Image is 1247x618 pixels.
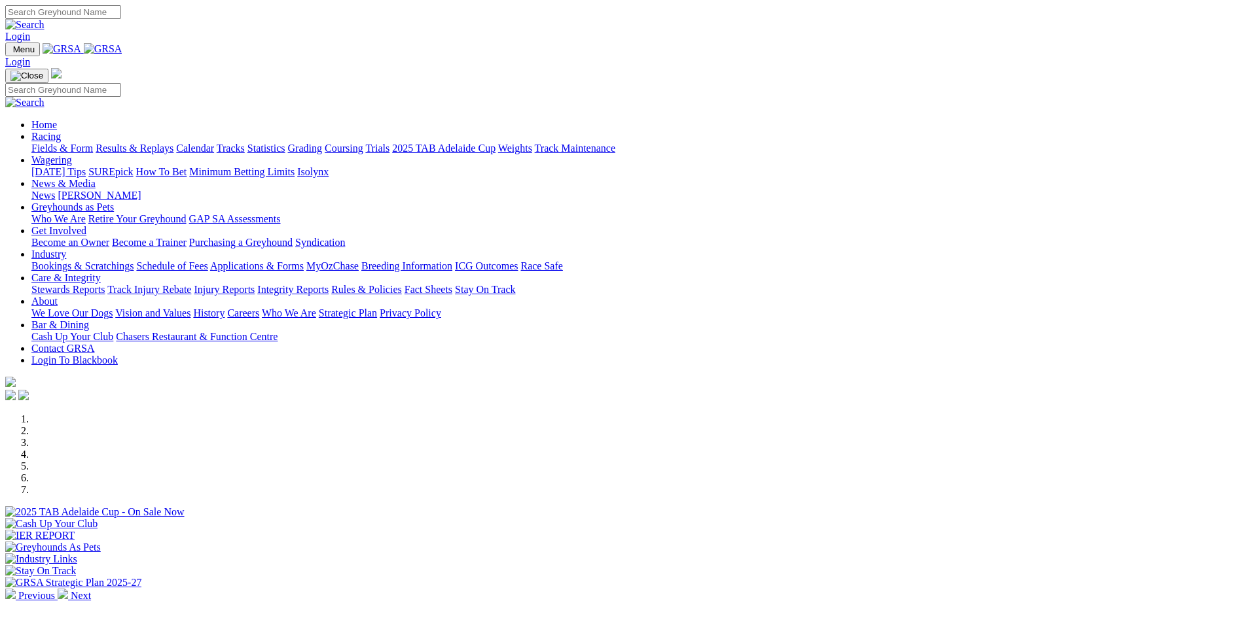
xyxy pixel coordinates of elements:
[455,260,518,271] a: ICG Outcomes
[5,541,101,553] img: Greyhounds As Pets
[5,518,98,530] img: Cash Up Your Club
[498,143,532,154] a: Weights
[189,166,295,177] a: Minimum Betting Limits
[331,284,402,295] a: Rules & Policies
[31,131,61,142] a: Racing
[227,307,259,318] a: Careers
[257,284,329,295] a: Integrity Reports
[5,83,121,97] input: Search
[31,178,96,189] a: News & Media
[5,553,77,565] img: Industry Links
[31,354,118,366] a: Login To Blackbook
[31,143,1242,154] div: Racing
[295,237,345,248] a: Syndication
[51,68,62,78] img: logo-grsa-white.png
[194,284,255,295] a: Injury Reports
[31,260,134,271] a: Bookings & Scratchings
[5,31,30,42] a: Login
[13,44,35,54] span: Menu
[288,143,322,154] a: Grading
[380,307,441,318] a: Privacy Policy
[193,307,225,318] a: History
[43,43,81,55] img: GRSA
[520,260,562,271] a: Race Safe
[365,143,389,154] a: Trials
[5,5,121,19] input: Search
[31,343,94,354] a: Contact GRSA
[297,166,329,177] a: Isolynx
[189,237,293,248] a: Purchasing a Greyhound
[5,530,75,541] img: IER REPORT
[31,284,1242,296] div: Care & Integrity
[247,143,285,154] a: Statistics
[136,260,208,271] a: Schedule of Fees
[5,43,40,56] button: Toggle navigation
[31,154,72,165] a: Wagering
[84,43,122,55] img: GRSA
[5,97,45,109] img: Search
[392,143,496,154] a: 2025 TAB Adelaide Cup
[116,331,278,342] a: Chasers Restaurant & Function Centre
[88,213,187,224] a: Retire Your Greyhound
[306,260,359,271] a: MyOzChase
[136,166,187,177] a: How To Bet
[319,307,377,318] a: Strategic Plan
[58,190,141,201] a: [PERSON_NAME]
[535,143,615,154] a: Track Maintenance
[31,260,1242,272] div: Industry
[5,577,141,589] img: GRSA Strategic Plan 2025-27
[31,284,105,295] a: Stewards Reports
[31,225,86,236] a: Get Involved
[5,390,16,400] img: facebook.svg
[31,237,1242,249] div: Get Involved
[31,213,86,224] a: Who We Are
[31,331,113,342] a: Cash Up Your Club
[31,272,101,283] a: Care & Integrity
[71,590,91,601] span: Next
[5,19,45,31] img: Search
[31,119,57,130] a: Home
[88,166,133,177] a: SUREpick
[31,319,89,330] a: Bar & Dining
[31,213,1242,225] div: Greyhounds as Pets
[5,506,185,518] img: 2025 TAB Adelaide Cup - On Sale Now
[31,143,93,154] a: Fields & Form
[31,190,1242,201] div: News & Media
[5,69,48,83] button: Toggle navigation
[210,260,304,271] a: Applications & Forms
[112,237,187,248] a: Become a Trainer
[5,56,30,67] a: Login
[31,166,1242,178] div: Wagering
[31,166,86,177] a: [DATE] Tips
[189,213,281,224] a: GAP SA Assessments
[5,565,76,577] img: Stay On Track
[217,143,245,154] a: Tracks
[31,190,55,201] a: News
[5,589,16,599] img: chevron-left-pager-white.svg
[96,143,173,154] a: Results & Replays
[262,307,316,318] a: Who We Are
[31,307,113,318] a: We Love Our Dogs
[10,71,43,81] img: Close
[31,201,114,213] a: Greyhounds as Pets
[31,237,109,248] a: Become an Owner
[5,377,16,387] img: logo-grsa-white.png
[18,390,29,400] img: twitter.svg
[58,590,91,601] a: Next
[58,589,68,599] img: chevron-right-pager-white.svg
[107,284,191,295] a: Track Injury Rebate
[115,307,190,318] a: Vision and Values
[31,307,1242,319] div: About
[18,590,55,601] span: Previous
[31,296,58,307] a: About
[176,143,214,154] a: Calendar
[405,284,452,295] a: Fact Sheets
[31,331,1242,343] div: Bar & Dining
[455,284,515,295] a: Stay On Track
[325,143,363,154] a: Coursing
[361,260,452,271] a: Breeding Information
[31,249,66,260] a: Industry
[5,590,58,601] a: Previous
